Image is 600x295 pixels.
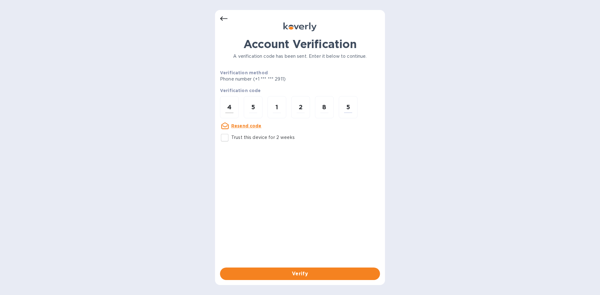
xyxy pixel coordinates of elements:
span: Verify [225,270,375,278]
u: Resend code [231,123,262,128]
button: Verify [220,268,380,280]
p: Phone number (+1 *** *** 2911) [220,76,333,82]
p: A verification code has been sent. Enter it below to continue. [220,53,380,60]
p: Verification code [220,87,380,94]
p: Trust this device for 2 weeks [231,134,295,141]
h1: Account Verification [220,37,380,51]
b: Verification method [220,70,268,75]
